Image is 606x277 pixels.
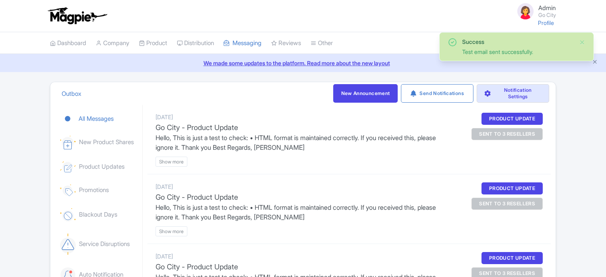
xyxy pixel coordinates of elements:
[96,32,129,54] a: Company
[462,37,573,46] div: Success
[5,59,601,67] a: We made some updates to the platform. Read more about the new layout
[156,261,446,272] p: Go City - Product Update
[60,208,76,221] img: icon-blocked-days-passive-0febe7090a5175195feee36c38de928a.svg
[62,83,81,105] a: Outbox
[471,198,543,210] div: sent to 3 resellers
[224,32,261,54] a: Messaging
[60,129,139,156] a: New Product Shares
[60,136,76,149] img: icon-share-products-passive-586cf1afebc7ee56cd27c2962df33887.svg
[481,113,543,125] div: Product Update
[50,32,86,54] a: Dashboard
[592,58,598,67] button: Close announcement
[60,161,76,172] img: icon-product-update-passive-d8b36680673ce2f1c1093c6d3d9e0655.svg
[60,202,139,228] a: Blackout Days
[139,32,167,54] a: Product
[156,114,173,120] span: [DATE]
[46,7,108,25] img: logo-ab69f6fb50320c5b225c76a69d11143b.png
[511,2,556,21] a: Admin Go City
[538,19,554,26] a: Profile
[60,108,139,130] a: All Messages
[271,32,301,54] a: Reviews
[401,84,473,103] a: Send Notifications
[60,227,139,261] a: Service Disruptions
[516,2,535,21] img: avatar_key_member-9c1dde93af8b07d7383eb8b5fb890c87.png
[462,48,573,56] div: Test email sent successfully.
[60,234,76,254] img: icon-service-disruption-passive-d53cc9fb2ac501153ed424a81dd5f4a8.svg
[579,37,585,47] button: Close
[156,253,173,260] span: [DATE]
[156,226,187,236] btn: Show more
[60,178,139,203] a: Promotions
[481,252,543,264] div: Product Update
[156,192,446,203] p: Go City - Product Update
[156,133,446,152] p: Hello, This is just a test to check: • HTML format is maintained correctly. If you received this,...
[156,203,446,222] p: Hello, This is just a test to check: • HTML format is maintained correctly. If you received this,...
[156,183,173,190] span: [DATE]
[538,12,556,18] small: Go City
[60,184,76,196] img: icon-new-promotion-passive-97cfc8a2a1699b87f57f1e372f5c4344.svg
[156,122,446,133] p: Go City - Product Update
[156,157,187,167] btn: Show more
[333,84,398,103] a: New Announcement
[481,182,543,194] div: Product Update
[60,155,139,179] a: Product Updates
[471,128,543,140] div: sent to 3 resellers
[477,84,549,103] a: Notification Settings
[311,32,333,54] a: Other
[538,4,556,12] span: Admin
[177,32,214,54] a: Distribution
